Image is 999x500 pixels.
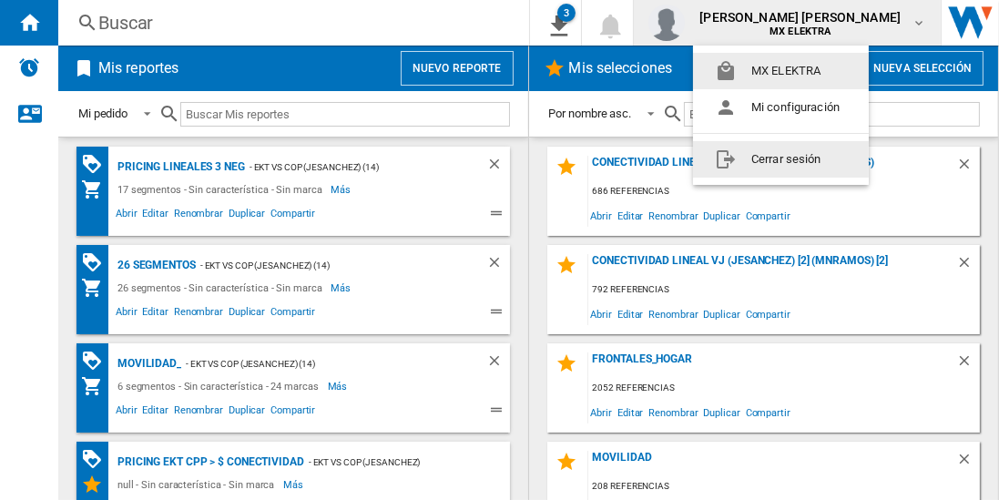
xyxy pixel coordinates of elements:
[693,53,869,89] button: MX ELEKTRA
[693,89,869,126] button: Mi configuración
[693,141,869,178] button: Cerrar sesión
